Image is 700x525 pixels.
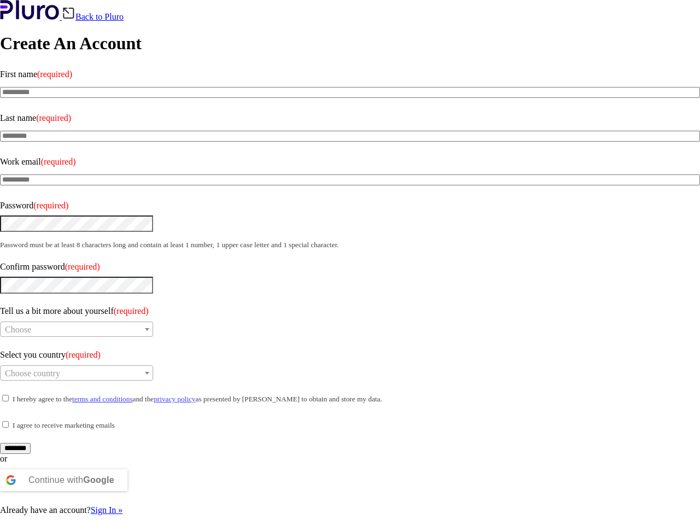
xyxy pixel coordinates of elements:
span: (required) [114,306,149,316]
span: Choose country [5,369,60,378]
span: (required) [41,157,76,166]
span: (required) [66,350,101,359]
input: I agree to receive marketing emails [2,421,9,428]
a: Back to Pluro [62,12,124,21]
a: terms and conditions [72,395,133,403]
span: Choose [5,325,31,334]
span: (required) [33,201,68,210]
a: privacy policy [154,395,195,403]
b: Google [83,475,114,485]
span: (required) [65,262,100,271]
img: Back icon [62,7,75,20]
span: (required) [37,69,72,79]
a: Sign In » [91,505,123,515]
input: I hereby agree to theterms and conditionsand theprivacy policyas presented by [PERSON_NAME] to ob... [2,395,9,401]
small: I hereby agree to the and the as presented by [PERSON_NAME] to obtain and store my data. [13,395,382,403]
div: Continue with [28,469,114,491]
span: (required) [36,113,71,122]
small: I agree to receive marketing emails [13,421,115,429]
